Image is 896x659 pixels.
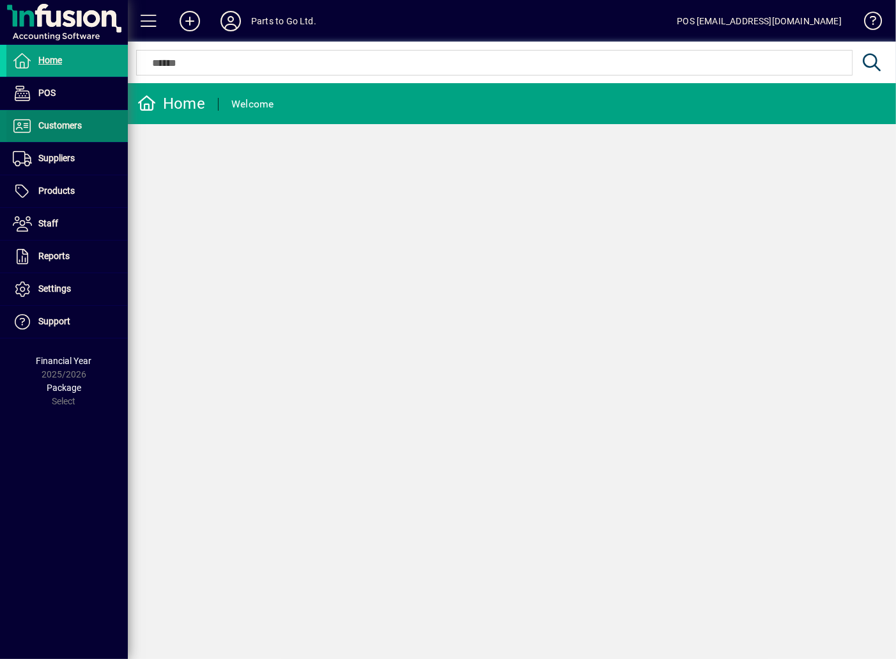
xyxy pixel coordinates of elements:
[210,10,251,33] button: Profile
[6,306,128,338] a: Support
[6,273,128,305] a: Settings
[38,251,70,261] span: Reports
[38,316,70,326] span: Support
[6,143,128,175] a: Suppliers
[231,94,274,115] div: Welcome
[169,10,210,33] button: Add
[677,11,842,31] div: POS [EMAIL_ADDRESS][DOMAIN_NAME]
[47,383,81,393] span: Package
[38,218,58,228] span: Staff
[6,241,128,273] a: Reports
[6,175,128,207] a: Products
[38,186,75,196] span: Products
[38,88,56,98] span: POS
[137,93,205,114] div: Home
[854,3,880,44] a: Knowledge Base
[38,153,75,163] span: Suppliers
[6,77,128,109] a: POS
[6,208,128,240] a: Staff
[38,283,71,294] span: Settings
[36,356,92,366] span: Financial Year
[38,120,82,131] span: Customers
[251,11,316,31] div: Parts to Go Ltd.
[6,110,128,142] a: Customers
[38,55,62,65] span: Home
